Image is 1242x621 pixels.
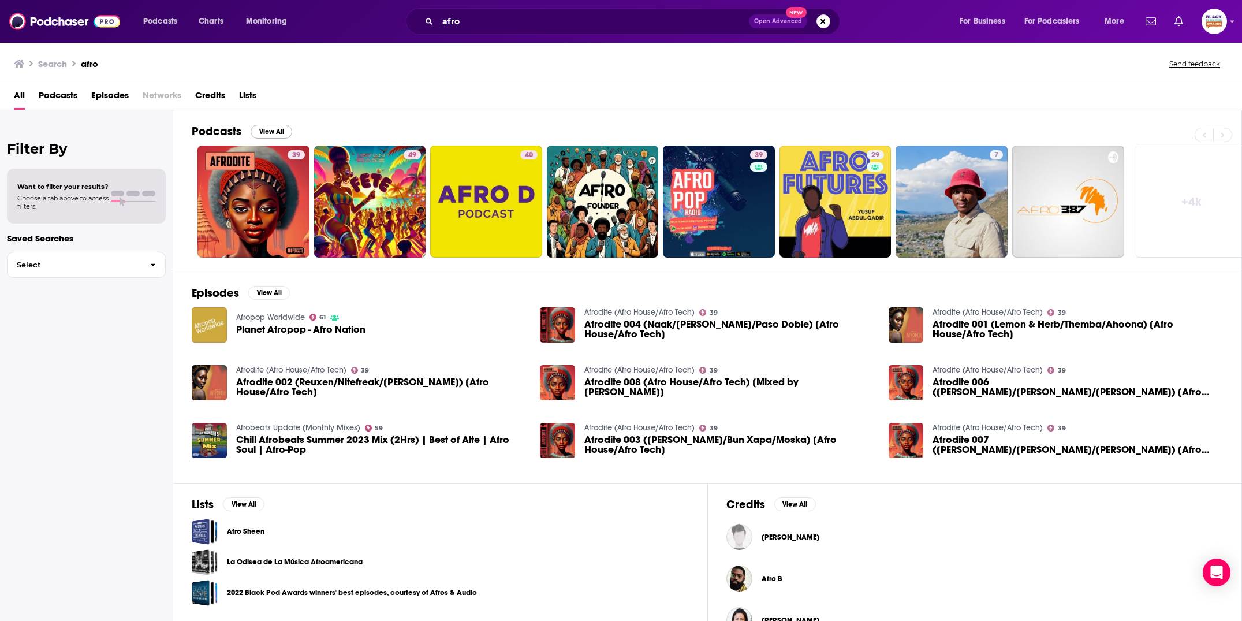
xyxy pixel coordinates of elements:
span: Open Advanced [754,18,802,24]
a: Afrodite (Afro House/Afro Tech) [584,423,695,433]
span: 2022 Black Pod Awards winners' best episodes, courtesy of Afros & Audio [192,580,218,606]
span: 29 [871,150,879,161]
a: Afrodite (Afro House/Afro Tech) [933,365,1043,375]
a: 39 [699,367,718,374]
span: For Podcasters [1024,13,1080,29]
a: Afro Sheen [227,525,264,538]
img: Afrodite 008 (Afro House/Afro Tech) [Mixed by Andrew Murray] [540,365,575,400]
span: Afrodite 004 (Naak/[PERSON_NAME]/Paso Doble) [Afro House/Afro Tech] [584,319,875,339]
img: Chill Afrobeats Summer 2023 Mix (2Hrs) | Best of Alte | Afro Soul | Afro-Pop [192,423,227,458]
a: Planet Afropop - Afro Nation [236,325,365,334]
a: 29 [779,146,892,258]
a: 40 [430,146,542,258]
span: Afrodite 007 ([PERSON_NAME]/[PERSON_NAME]/[PERSON_NAME]) [Afro House/Afro Tech] [933,435,1223,455]
span: Want to filter your results? [17,183,109,191]
button: open menu [1096,12,1139,31]
a: La Odisea de La Música Afroamericana [192,549,218,575]
a: 39 [699,425,718,432]
span: 39 [1058,310,1066,315]
a: CreditsView All [726,497,816,512]
a: Charts [191,12,230,31]
a: Episodes [91,86,129,110]
a: Afropop Worldwide [236,313,305,322]
button: Show profile menu [1202,9,1227,34]
button: View All [251,125,292,139]
button: Select [7,252,166,278]
a: Afrodite 003 (Nico de Andrea/Bun Xapa/Moska) [Afro House/Afro Tech] [584,435,875,455]
a: Lists [239,86,256,110]
button: View All [248,286,290,300]
a: Afrodite 004 (Naak/Antdot/Paso Doble) [Afro House/Afro Tech] [540,307,575,343]
span: 39 [710,310,718,315]
a: Afrodite (Afro House/Afro Tech) [933,307,1043,317]
span: 61 [319,315,326,320]
span: 39 [1058,426,1066,431]
h2: Podcasts [192,124,241,139]
a: Afro Rodwell [726,524,752,550]
a: All [14,86,25,110]
button: Afro RodwellAfro Rodwell [726,519,1224,556]
a: Afro Rodwell [762,533,819,542]
a: 49 [404,150,421,159]
a: 39 [197,146,309,258]
span: Monitoring [246,13,287,29]
button: View All [774,497,816,511]
img: Podchaser - Follow, Share and Rate Podcasts [9,10,120,32]
img: Afrodite 007 (Celso Fabbri/Augusto Yepes/Blanka Mazimela) [Afro House/Afro Tech] [889,423,924,458]
button: Send feedback [1166,59,1224,69]
a: Afrodite (Afro House/Afro Tech) [584,365,695,375]
a: 39 [750,150,767,159]
a: 29 [867,150,884,159]
a: Afrodite 001 (Lemon & Herb/Themba/Ahoona) [Afro House/Afro Tech] [889,307,924,343]
a: 39 [1047,367,1066,374]
a: 39 [699,309,718,316]
button: Open AdvancedNew [749,14,807,28]
a: Afrodite 003 (Nico de Andrea/Bun Xapa/Moska) [Afro House/Afro Tech] [540,423,575,458]
h2: Episodes [192,286,239,300]
a: Show notifications dropdown [1141,12,1161,31]
a: La Odisea de La Música Afroamericana [227,556,363,568]
a: 59 [365,425,383,432]
button: View All [223,497,264,511]
a: Chill Afrobeats Summer 2023 Mix (2Hrs) | Best of Alte | Afro Soul | Afro-Pop [236,435,527,455]
a: 2022 Black Pod Awards winners' best episodes, courtesy of Afros & Audio [227,586,477,599]
a: Afrodite (Afro House/Afro Tech) [236,365,346,375]
span: 59 [375,426,383,431]
a: Afro B [762,574,782,583]
img: Afrodite 006 (John Lyra/Ryan Murgatroyd/Vasilis) [Afro House/Afro Tech] [889,365,924,400]
input: Search podcasts, credits, & more... [438,12,749,31]
a: Show notifications dropdown [1170,12,1188,31]
span: Choose a tab above to access filters. [17,194,109,210]
span: [PERSON_NAME] [762,533,819,542]
a: 7 [990,150,1003,159]
h3: afro [81,58,98,69]
span: Podcasts [143,13,177,29]
button: open menu [1017,12,1096,31]
div: Search podcasts, credits, & more... [417,8,851,35]
span: New [786,7,807,18]
span: 39 [361,368,369,373]
img: Afrodite 002 (Reuxen/Nitefreak/Francis Mercier) [Afro House/Afro Tech] [192,365,227,400]
a: Afrodite 002 (Reuxen/Nitefreak/Francis Mercier) [Afro House/Afro Tech] [236,377,527,397]
a: 7 [896,146,1008,258]
span: 40 [525,150,533,161]
button: open menu [238,12,302,31]
a: Afrobeats Update (Monthly Mixes) [236,423,360,433]
span: Logged in as blackpodcastingawards [1202,9,1227,34]
a: ListsView All [192,497,264,512]
span: 39 [710,368,718,373]
a: PodcastsView All [192,124,292,139]
a: Afrodite (Afro House/Afro Tech) [933,423,1043,433]
img: Planet Afropop - Afro Nation [192,307,227,343]
a: 39 [663,146,775,258]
